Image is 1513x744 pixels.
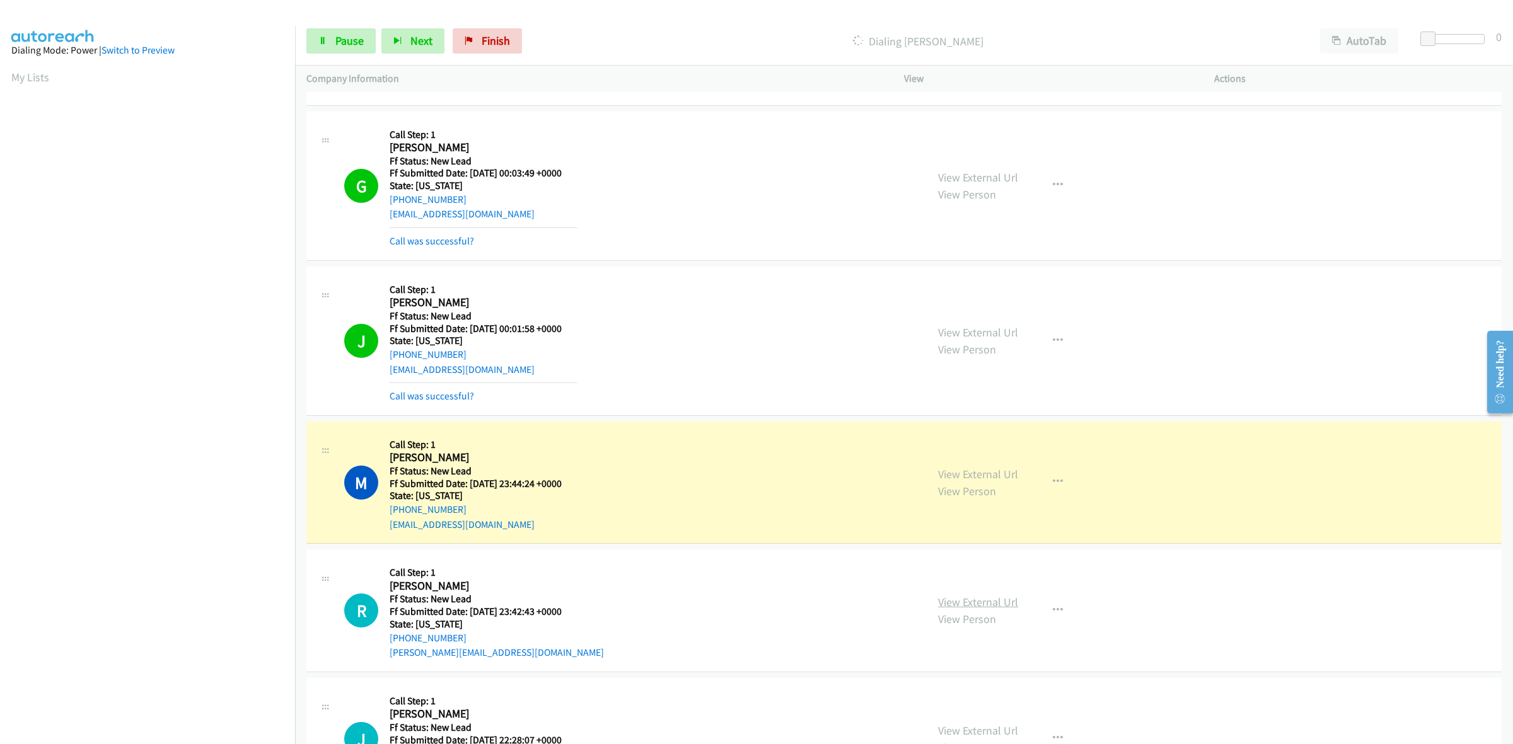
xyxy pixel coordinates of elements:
[938,723,1018,738] a: View External Url
[904,71,1191,86] p: View
[390,295,577,310] h2: [PERSON_NAME]
[344,466,378,500] h1: M
[390,363,535,375] a: [EMAIL_ADDRESS][DOMAIN_NAME]
[390,129,577,141] h5: Call Step: 1
[938,484,996,498] a: View Person
[11,70,49,84] a: My Lists
[306,28,376,54] a: Pause
[390,707,577,721] h2: [PERSON_NAME]
[390,438,577,451] h5: Call Step: 1
[390,323,577,335] h5: Ff Submitted Date: [DATE] 00:01:58 +0000
[390,283,577,296] h5: Call Step: 1
[938,595,1018,609] a: View External Url
[390,180,577,192] h5: State: [US_STATE]
[390,518,535,530] a: [EMAIL_ADDRESS][DOMAIN_NAME]
[390,579,577,593] h2: [PERSON_NAME]
[938,612,996,626] a: View Person
[390,335,577,347] h5: State: [US_STATE]
[11,97,295,695] iframe: Dialpad
[1214,71,1502,86] p: Actions
[410,33,432,48] span: Next
[938,467,1018,481] a: View External Url
[1427,34,1485,44] div: Delay between calls (in seconds)
[306,71,881,86] p: Company Information
[390,208,535,220] a: [EMAIL_ADDRESS][DOMAIN_NAME]
[390,618,604,631] h5: State: [US_STATE]
[938,325,1018,340] a: View External Url
[938,342,996,357] a: View Person
[390,646,604,658] a: [PERSON_NAME][EMAIL_ADDRESS][DOMAIN_NAME]
[390,235,474,247] a: Call was successful?
[453,28,522,54] a: Finish
[390,593,604,605] h5: Ff Status: New Lead
[11,43,284,58] div: Dialing Mode: Power |
[390,503,467,515] a: [PHONE_NUMBER]
[390,721,577,734] h5: Ff Status: New Lead
[390,695,577,707] h5: Call Step: 1
[390,465,577,478] h5: Ff Status: New Lead
[390,80,474,92] a: Call was successful?
[390,193,467,205] a: [PHONE_NUMBER]
[390,140,577,155] h2: [PERSON_NAME]
[390,167,577,180] h5: Ff Submitted Date: [DATE] 00:03:49 +0000
[344,593,378,627] h1: R
[390,348,467,360] a: [PHONE_NUMBER]
[390,390,474,402] a: Call was successful?
[344,593,378,627] div: The call is yet to be attempted
[344,169,378,203] h1: G
[344,324,378,358] h1: J
[390,450,577,465] h2: [PERSON_NAME]
[482,33,510,48] span: Finish
[390,489,577,502] h5: State: [US_STATE]
[1320,28,1398,54] button: AutoTab
[1476,322,1513,422] iframe: Resource Center
[381,28,444,54] button: Next
[938,170,1018,185] a: View External Url
[938,187,996,202] a: View Person
[390,478,577,490] h5: Ff Submitted Date: [DATE] 23:44:24 +0000
[390,632,467,644] a: [PHONE_NUMBER]
[335,33,364,48] span: Pause
[1496,28,1502,45] div: 0
[539,33,1297,50] p: Dialing [PERSON_NAME]
[390,310,577,323] h5: Ff Status: New Lead
[390,605,604,618] h5: Ff Submitted Date: [DATE] 23:42:43 +0000
[390,155,577,168] h5: Ff Status: New Lead
[390,566,604,579] h5: Call Step: 1
[101,44,175,56] a: Switch to Preview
